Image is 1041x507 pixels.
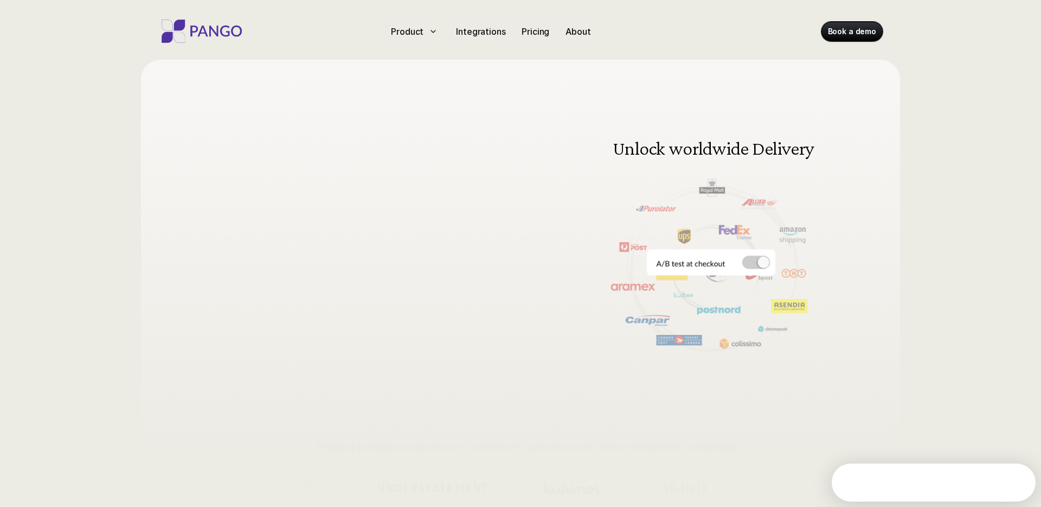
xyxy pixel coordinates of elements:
[566,25,590,38] p: About
[1004,470,1030,496] iframe: Intercom live chat
[828,26,876,37] p: Book a demo
[391,25,423,38] p: Product
[821,22,883,41] a: Book a demo
[808,232,824,248] img: Next Arrow
[597,232,614,248] button: Previous
[522,25,549,38] p: Pricing
[517,23,554,40] a: Pricing
[832,464,1036,502] iframe: Intercom live chat discovery launcher
[597,232,614,248] img: Back Arrow
[611,138,817,158] h3: Unlock worldwide Delivery
[587,114,835,365] img: Delivery and shipping management software doing A/B testing at the checkout for different carrier...
[452,23,510,40] a: Integrations
[808,232,824,248] button: Next
[456,25,505,38] p: Integrations
[561,23,595,40] a: About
